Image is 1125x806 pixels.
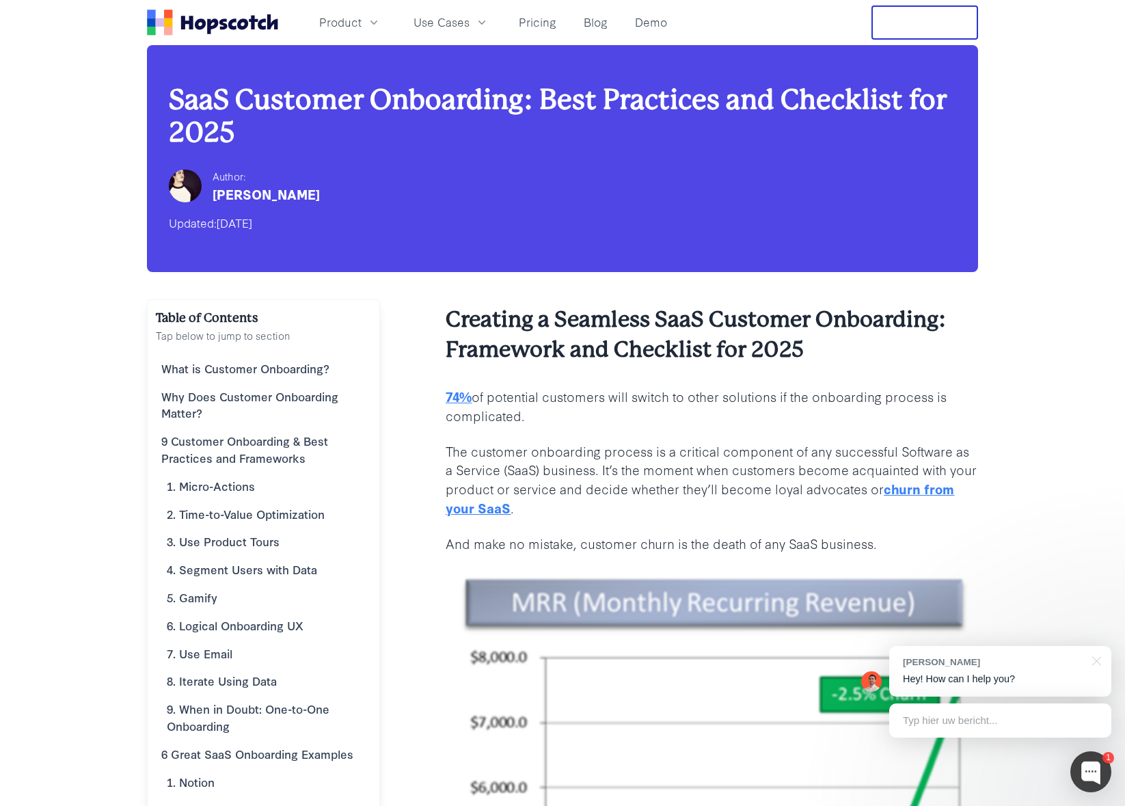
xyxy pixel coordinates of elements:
[311,11,389,33] button: Product
[167,506,325,522] b: 2. Time-to-Value Optimization
[446,387,472,405] a: 74%
[446,307,946,362] b: Creating a Seamless SaaS Customer Onboarding: Framework and Checklist for 2025
[156,427,371,472] a: 9 Customer Onboarding & Best Practices and Frameworks
[156,768,371,796] a: 1. Notion
[167,701,329,734] b: 9. When in Doubt: One-to-One Onboarding
[446,442,978,518] p: The customer onboarding process is a critical component of any successful Software as a Service (...
[319,14,362,31] span: Product
[889,703,1111,738] div: Typ hier uw bericht...
[161,433,328,466] b: 9 Customer Onboarding & Best Practices and Frameworks
[156,740,371,768] a: 6 Great SaaS Onboarding Examples
[167,533,280,549] b: 3. Use Product Tours
[156,667,371,695] a: 8. Iterate Using Data
[405,11,497,33] button: Use Cases
[903,656,1084,669] div: [PERSON_NAME]
[167,561,317,577] b: 4. Segment Users with Data
[167,645,232,661] b: 7. Use Email
[446,387,978,425] p: of potential customers will switch to other solutions if the onboarding process is complicated.
[167,589,217,605] b: 5. Gamify
[578,11,613,33] a: Blog
[903,672,1098,686] p: Hey! How can I help you?
[156,327,371,344] p: Tap below to jump to section
[167,478,255,494] b: 1. Micro-Actions
[156,640,371,668] a: 7. Use Email
[156,556,371,584] a: 4. Segment Users with Data
[213,185,320,204] div: [PERSON_NAME]
[414,14,470,31] span: Use Cases
[161,746,353,762] b: 6 Great SaaS Onboarding Examples
[167,673,277,688] b: 8. Iterate Using Data
[169,83,956,149] h1: SaaS Customer Onboarding: Best Practices and Checklist for 2025
[217,215,252,230] time: [DATE]
[513,11,562,33] a: Pricing
[167,617,303,633] b: 6. Logical Onboarding UX
[156,695,371,740] a: 9. When in Doubt: One-to-One Onboarding
[156,500,371,528] a: 2. Time-to-Value Optimization
[161,360,329,376] b: What is Customer Onboarding?
[156,472,371,500] a: 1. Micro-Actions
[169,170,202,202] img: Cam Sloan
[861,671,882,692] img: Mark Spera
[871,5,978,40] button: Free Trial
[156,528,371,556] a: 3. Use Product Tours
[147,10,278,36] a: Home
[161,388,338,421] b: Why Does Customer Onboarding Matter?
[629,11,673,33] a: Demo
[156,355,371,383] a: What is Customer Onboarding?
[156,383,371,428] a: Why Does Customer Onboarding Matter?
[213,168,320,185] div: Author:
[169,212,956,234] div: Updated:
[156,612,371,640] a: 6. Logical Onboarding UX
[446,479,954,517] a: churn from your SaaS
[446,534,978,553] p: And make no mistake, customer churn is the death of any SaaS business.
[156,308,371,327] h2: Table of Contents
[1102,752,1114,764] div: 1
[156,584,371,612] a: 5. Gamify
[167,774,215,790] b: 1. Notion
